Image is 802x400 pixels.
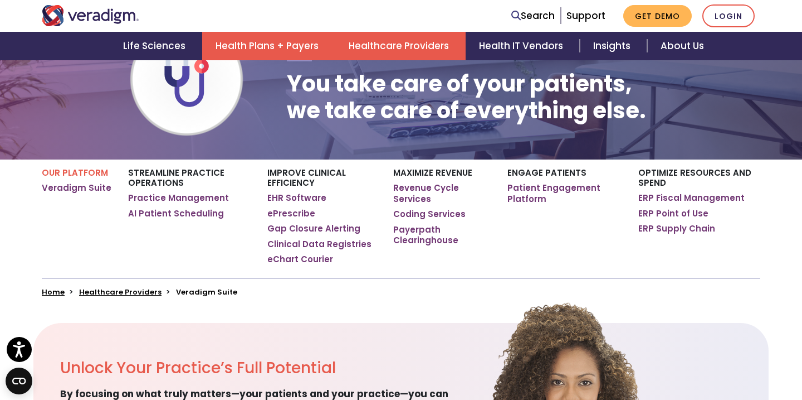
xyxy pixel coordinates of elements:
h1: You take care of your patients, we take care of everything else. [287,70,646,124]
a: AI Patient Scheduling [128,208,224,219]
a: ERP Supply Chain [638,223,715,234]
a: Coding Services [393,209,466,220]
a: Gap Closure Alerting [267,223,360,234]
a: eChart Courier [267,254,333,265]
a: Patient Engagement Platform [507,182,622,204]
a: Get Demo [623,5,692,27]
h2: Unlock Your Practice’s Full Potential [60,359,462,378]
a: Healthcare Providers [335,32,466,60]
a: Login [702,4,755,27]
a: Insights [580,32,647,60]
a: Health Plans + Payers [202,32,335,60]
a: Payerpath Clearinghouse [393,224,491,246]
a: EHR Software [267,192,326,204]
a: Revenue Cycle Services [393,182,491,204]
a: Practice Management [128,192,229,204]
a: ERP Point of Use [638,208,708,219]
a: ERP Fiscal Management [638,192,745,204]
a: Support [566,9,605,22]
a: Health IT Vendors [466,32,580,60]
a: Veradigm Suite [42,182,111,194]
a: Life Sciences [110,32,202,60]
a: Clinical Data Registries [267,239,371,250]
button: Open CMP widget [6,368,32,394]
a: Healthcare Providers [79,287,162,297]
a: Search [511,8,555,23]
a: Home [42,287,65,297]
a: ePrescribe [267,208,315,219]
a: About Us [647,32,717,60]
img: Veradigm logo [42,5,139,26]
